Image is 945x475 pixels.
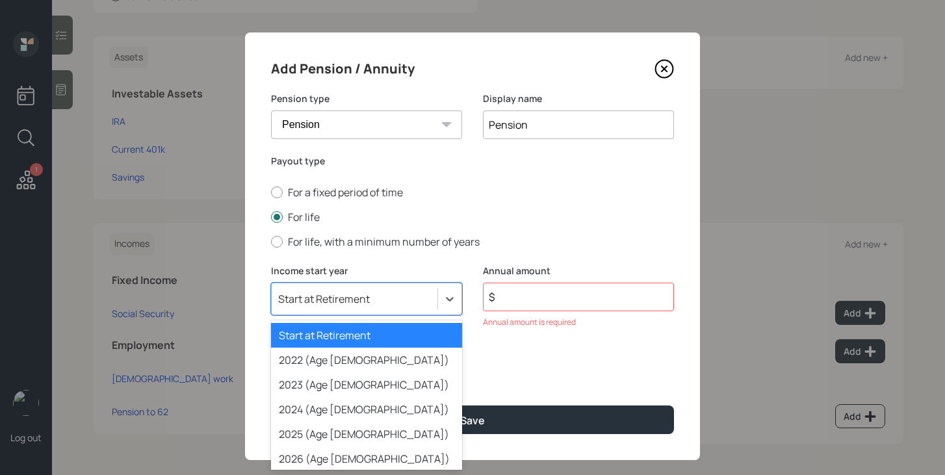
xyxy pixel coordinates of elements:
[483,316,674,328] div: Annual amount is required
[271,210,674,224] label: For life
[271,372,462,397] div: 2023 (Age [DEMOGRAPHIC_DATA])
[271,422,462,446] div: 2025 (Age [DEMOGRAPHIC_DATA])
[271,405,674,433] button: Save
[483,264,674,277] label: Annual amount
[271,348,462,372] div: 2022 (Age [DEMOGRAPHIC_DATA])
[271,323,462,348] div: Start at Retirement
[271,58,415,79] h4: Add Pension / Annuity
[271,235,674,249] label: For life, with a minimum number of years
[271,155,674,168] label: Payout type
[271,397,462,422] div: 2024 (Age [DEMOGRAPHIC_DATA])
[278,292,370,306] div: Start at Retirement
[271,92,462,105] label: Pension type
[460,413,485,428] div: Save
[271,185,674,199] label: For a fixed period of time
[271,446,462,471] div: 2026 (Age [DEMOGRAPHIC_DATA])
[271,264,462,277] label: Income start year
[483,92,674,105] label: Display name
